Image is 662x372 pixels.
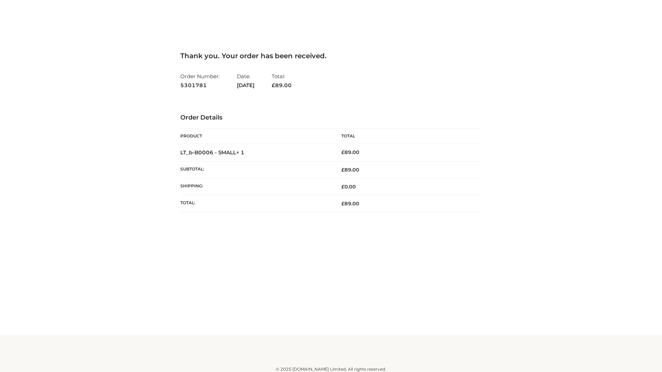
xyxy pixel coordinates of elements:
[341,184,344,190] span: £
[341,167,344,173] span: £
[341,200,344,207] span: £
[341,184,356,190] bdi: 0.00
[272,82,275,89] span: £
[180,81,220,90] strong: 5301781
[237,70,254,91] li: Date:
[180,195,331,212] th: Total:
[341,200,359,207] span: 89.00
[180,149,244,156] strong: LT_b-B0006 - SMALL
[272,70,292,91] li: Total:
[341,149,344,155] span: £
[237,81,254,90] strong: [DATE]
[236,149,244,156] strong: × 1
[272,82,292,89] span: 89.00
[180,178,331,195] th: Shipping:
[180,114,482,122] h3: Order Details
[180,70,220,91] li: Order Number:
[180,161,331,178] th: Subtotal:
[341,167,359,173] span: 89.00
[180,52,482,60] h3: Thank you. Your order has been received.
[341,149,359,155] bdi: 89.00
[331,128,482,144] th: Total
[180,128,331,144] th: Product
